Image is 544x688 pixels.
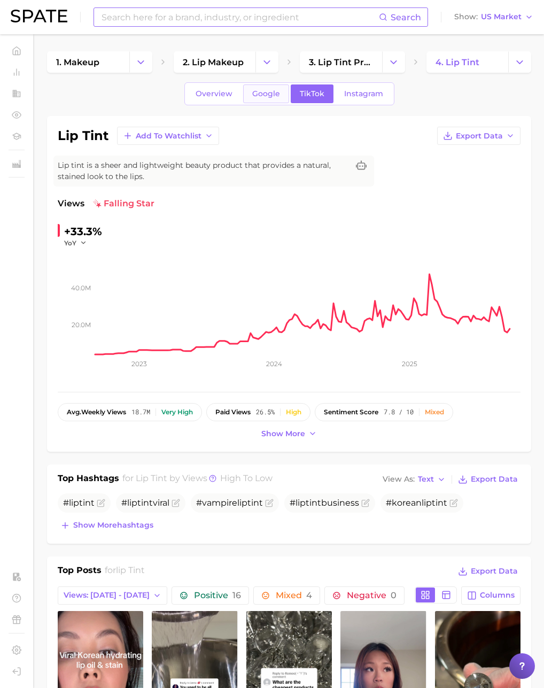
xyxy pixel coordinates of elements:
[456,132,503,141] span: Export Data
[186,84,242,103] a: Overview
[93,199,102,208] img: falling star
[391,12,421,22] span: Search
[47,51,129,73] a: 1. makeup
[137,498,153,508] span: tint
[256,408,275,416] span: 26.5%
[127,498,137,508] span: lip
[93,197,154,210] span: falling star
[194,591,241,600] span: Positive
[183,57,244,67] span: 2. lip makeup
[136,132,201,141] span: Add to Watchlist
[315,403,453,421] button: sentiment score7.8 / 10Mixed
[64,238,76,248] span: YoY
[452,10,536,24] button: ShowUS Market
[196,89,232,98] span: Overview
[67,408,81,416] abbr: average
[402,360,417,368] tspan: 2025
[480,591,515,600] span: Columns
[58,472,119,487] h1: Top Hashtags
[300,89,324,98] span: TikTok
[232,590,241,600] span: 16
[391,590,397,600] span: 0
[58,160,348,182] span: Lip tint is a sheer and lightweight beauty product that provides a natural, stained look to the l...
[58,197,84,210] span: Views
[286,408,301,416] div: High
[259,427,320,441] button: Show more
[206,403,310,421] button: paid views26.5%High
[220,473,273,483] span: high to low
[196,498,263,508] span: #vampire
[426,51,509,73] a: 4. lip tint
[471,475,518,484] span: Export Data
[361,499,370,507] button: Flag as miscategorized or irrelevant
[265,499,274,507] button: Flag as miscategorized or irrelevant
[122,472,273,487] h2: for by Views
[255,51,278,73] button: Change Category
[425,408,444,416] div: Mixed
[58,586,167,605] button: Views: [DATE] - [DATE]
[100,8,379,26] input: Search here for a brand, industry, or ingredient
[121,498,169,508] span: # viral
[432,498,447,508] span: tint
[300,51,382,73] a: 3. lip tint products
[129,51,152,73] button: Change Category
[131,408,150,416] span: 18.7m
[380,473,448,486] button: View AsText
[58,129,108,142] h1: lip tint
[237,498,247,508] span: lip
[64,591,150,600] span: Views: [DATE] - [DATE]
[67,408,126,416] span: weekly views
[306,498,321,508] span: tint
[335,84,392,103] a: Instagram
[266,360,282,368] tspan: 2024
[79,498,95,508] span: tint
[290,498,359,508] span: # business
[347,591,397,600] span: Negative
[252,89,280,98] span: Google
[215,408,251,416] span: paid views
[105,564,145,580] h2: for
[455,564,520,579] button: Export Data
[291,84,333,103] a: TikTok
[324,408,378,416] span: sentiment score
[136,473,167,483] span: lip tint
[161,408,193,416] div: Very high
[383,476,415,482] span: View As
[58,518,156,533] button: Show morehashtags
[309,57,373,67] span: 3. lip tint products
[73,521,153,530] span: Show more hashtags
[64,223,102,240] div: +33.3%
[97,499,105,507] button: Flag as miscategorized or irrelevant
[344,89,383,98] span: Instagram
[64,238,87,248] button: YoY
[481,14,522,20] span: US Market
[384,408,414,416] span: 7.8 / 10
[69,498,79,508] span: lip
[243,84,289,103] a: Google
[471,567,518,576] span: Export Data
[261,429,305,438] span: Show more
[422,498,432,508] span: lip
[116,565,145,575] span: lip tint
[117,127,219,145] button: Add to Watchlist
[9,663,25,679] a: Log out. Currently logged in with e-mail yumi.toki@spate.nyc.
[11,10,67,22] img: SPATE
[455,472,520,487] button: Export Data
[58,564,102,580] h1: Top Posts
[454,14,478,20] span: Show
[172,499,180,507] button: Flag as miscategorized or irrelevant
[382,51,405,73] button: Change Category
[71,284,91,292] tspan: 40.0m
[436,57,479,67] span: 4. lip tint
[461,586,520,605] button: Columns
[437,127,520,145] button: Export Data
[508,51,531,73] button: Change Category
[72,321,91,329] tspan: 20.0m
[449,499,458,507] button: Flag as miscategorized or irrelevant
[296,498,306,508] span: lip
[58,403,202,421] button: avg.weekly views18.7mVery high
[386,498,447,508] span: #korean
[247,498,263,508] span: tint
[418,476,434,482] span: Text
[63,498,95,508] span: #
